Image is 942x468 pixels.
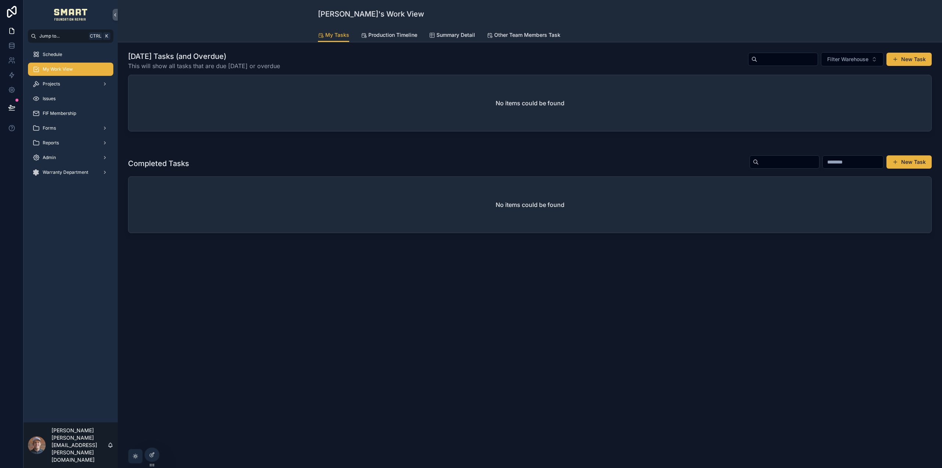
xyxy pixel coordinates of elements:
button: Jump to...CtrlK [28,29,113,43]
a: Schedule [28,48,113,61]
span: Jump to... [39,33,86,39]
a: My Tasks [318,28,349,42]
a: My Work View [28,63,113,76]
span: My Tasks [325,31,349,39]
span: FIF Membership [43,110,76,116]
button: Select Button [821,52,883,66]
a: Production Timeline [361,28,417,43]
h2: No items could be found [496,99,564,108]
span: Warranty Department [43,169,88,175]
span: Schedule [43,52,62,57]
span: Projects [43,81,60,87]
h1: [DATE] Tasks (and Overdue) [128,51,280,61]
a: Admin [28,151,113,164]
button: New Task [886,155,932,169]
span: Admin [43,155,56,161]
a: Issues [28,92,113,105]
a: Reports [28,136,113,149]
span: This will show all tasks that are due [DATE] or overdue [128,61,280,70]
span: Reports [43,140,59,146]
span: Production Timeline [368,31,417,39]
a: Summary Detail [429,28,475,43]
img: App logo [54,9,88,21]
span: My Work View [43,66,73,72]
h1: Completed Tasks [128,158,189,169]
span: Issues [43,96,56,102]
span: Summary Detail [436,31,475,39]
span: Ctrl [89,32,102,40]
span: Forms [43,125,56,131]
button: New Task [886,53,932,66]
a: Forms [28,122,113,135]
p: [PERSON_NAME] [PERSON_NAME][EMAIL_ADDRESS][PERSON_NAME][DOMAIN_NAME] [52,427,107,464]
h2: No items could be found [496,200,564,209]
a: FIF Membership [28,107,113,120]
span: Other Team Members Task [494,31,560,39]
span: K [104,33,110,39]
a: Projects [28,77,113,91]
div: scrollable content [24,43,118,189]
span: Filter Warehouse [827,56,868,63]
h1: [PERSON_NAME]'s Work View [318,9,424,19]
a: Other Team Members Task [487,28,560,43]
a: Warranty Department [28,166,113,179]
